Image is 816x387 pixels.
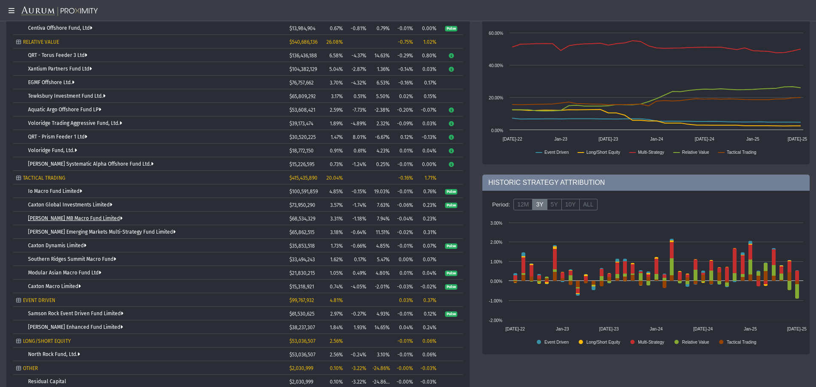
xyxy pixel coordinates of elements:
span: $65,862,515 [289,229,314,235]
span: $53,608,421 [289,107,315,113]
td: 0.07% [416,239,439,252]
span: Pulse [445,284,457,290]
a: Pulse [445,270,457,276]
div: HISTORIC STRATEGY ATTRIBUTION [482,175,810,191]
td: -0.01% [393,347,416,361]
a: North Rock Fund, Ltd. [28,351,80,357]
td: -1.24% [346,157,369,171]
td: -1.74% [346,198,369,212]
a: [PERSON_NAME] Emerging Markets Multi-Strategy Fund Limited [28,229,176,235]
span: 3.57% [330,202,343,208]
td: 0.49% [346,266,369,280]
span: OTHER [23,365,38,371]
td: -0.09% [393,116,416,130]
span: TACTICAL TRADING [23,175,65,181]
span: $65,809,292 [289,93,316,99]
td: -4.37% [346,48,369,62]
span: 1.05% [330,270,343,276]
td: 19.03% [369,184,393,198]
td: 3.10% [369,347,393,361]
label: 12M [513,199,533,211]
td: -0.13% [416,130,439,144]
text: Multi-Strategy [638,340,664,345]
text: [DATE]-23 [599,327,619,331]
td: 4.93% [369,307,393,320]
text: 3.00% [490,221,502,226]
span: 4.85% [329,189,343,195]
td: 14.63% [369,48,393,62]
td: -4.05% [346,280,369,293]
text: Jan-25 [744,327,757,331]
td: -4.32% [346,76,369,89]
span: $136,436,188 [289,53,317,59]
span: 5.04% [329,66,343,72]
a: QRT - Torus Feeder 3 Ltd [28,52,87,58]
td: -0.01% [393,239,416,252]
text: [DATE]-24 [693,327,713,331]
div: Period: [489,198,513,212]
text: [DATE]-25 [788,137,807,141]
td: 0.24% [416,320,439,334]
td: 1.36% [369,62,393,76]
td: 7.94% [369,212,393,225]
span: 1.89% [330,121,343,127]
span: 0.91% [330,148,343,154]
td: 0.00% [393,252,416,266]
a: Voloridge Trading Aggressive Fund, Ltd. [28,120,122,126]
span: 0.10% [330,379,343,385]
text: Jan-23 [556,327,569,331]
img: Aurum-Proximity%20white.svg [21,6,98,17]
td: 0.06% [416,347,439,361]
span: $39,173,474 [289,121,313,127]
td: 14.65% [369,320,393,334]
a: [PERSON_NAME] Systematic Alpha Offshore Fund Ltd. [28,161,153,167]
td: 0.01% [393,144,416,157]
span: $104,382,129 [289,66,317,72]
span: 0.67% [330,25,343,31]
td: 0.31% [416,225,439,239]
td: 0.00% [416,21,439,35]
div: 0.03% [396,297,413,303]
td: -0.02% [393,225,416,239]
span: $540,686,136 [289,39,317,45]
td: 0.79% [369,21,393,35]
span: $415,435,890 [289,175,317,181]
div: -3.22% [349,365,366,371]
td: -0.20% [393,103,416,116]
a: Voloridge Fund, Ltd. [28,147,77,153]
td: 4.80% [369,266,393,280]
a: Southern Ridges Summit Macro Fund [28,256,116,262]
span: Pulse [445,243,457,249]
span: $53,036,507 [289,338,315,344]
td: -0.16% [393,76,416,89]
span: Pulse [445,189,457,195]
text: Tactical Trading [727,150,756,155]
a: Aquatic Argo Offshore Fund LP [28,107,101,113]
text: 0.00% [490,279,502,284]
div: -0.03% [419,365,436,371]
div: -0.00% [396,365,413,371]
td: -1.18% [346,212,369,225]
td: 0.00% [416,157,439,171]
text: Relative Value [682,340,709,345]
text: Jan-24 [650,137,663,141]
text: 40.00% [489,63,503,68]
span: $15,226,595 [289,161,314,167]
td: 0.25% [369,157,393,171]
div: 1.02% [419,39,436,45]
text: [DATE]-22 [505,327,525,331]
span: 1.73% [331,243,343,249]
td: -0.01% [393,21,416,35]
text: Jan-25 [746,137,759,141]
td: 4.85% [369,239,393,252]
td: 0.04% [416,144,439,157]
span: $13,984,904 [289,25,315,31]
text: [DATE]-22 [503,137,522,141]
td: -0.01% [393,307,416,320]
td: -0.15% [346,184,369,198]
td: -0.14% [393,62,416,76]
td: -0.66% [346,239,369,252]
span: 2.56% [330,352,343,358]
a: Pulse [445,188,457,194]
text: 0.00% [491,128,503,133]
